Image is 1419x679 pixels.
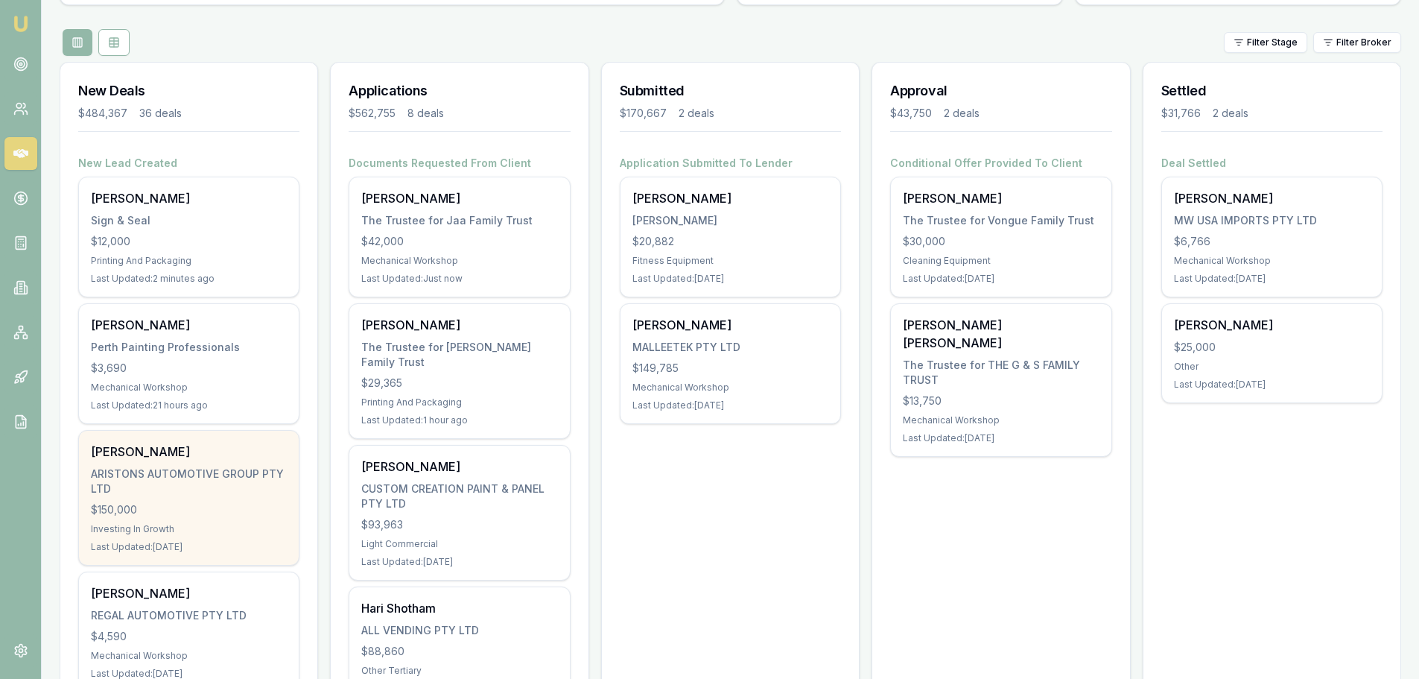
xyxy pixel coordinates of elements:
div: [PERSON_NAME] [91,584,287,602]
h3: New Deals [78,80,299,101]
div: $12,000 [91,234,287,249]
div: 2 deals [944,106,980,121]
div: Printing And Packaging [91,255,287,267]
div: $42,000 [361,234,557,249]
div: Last Updated: [DATE] [632,273,828,285]
div: 2 deals [679,106,714,121]
div: Other [1174,361,1370,373]
div: $4,590 [91,629,287,644]
div: [PERSON_NAME] [632,316,828,334]
div: $150,000 [91,502,287,517]
div: [PERSON_NAME] [632,213,828,228]
span: Filter Broker [1336,37,1391,48]
div: $31,766 [1161,106,1201,121]
div: Last Updated: [DATE] [1174,273,1370,285]
div: The Trustee for [PERSON_NAME] Family Trust [361,340,557,370]
div: $93,963 [361,517,557,532]
div: [PERSON_NAME] [PERSON_NAME] [903,316,1099,352]
div: MALLEETEK PTY LTD [632,340,828,355]
div: $13,750 [903,394,1099,408]
div: Mechanical Workshop [91,650,287,662]
h4: Conditional Offer Provided To Client [890,156,1111,171]
button: Filter Stage [1224,32,1307,53]
div: 36 deals [139,106,182,121]
div: Last Updated: [DATE] [903,273,1099,285]
div: $3,690 [91,361,287,376]
h4: Documents Requested From Client [349,156,570,171]
div: 8 deals [407,106,444,121]
div: Last Updated: Just now [361,273,557,285]
div: [PERSON_NAME] [91,189,287,207]
div: CUSTOM CREATION PAINT & PANEL PTY LTD [361,481,557,511]
div: Mechanical Workshop [1174,255,1370,267]
div: $484,367 [78,106,127,121]
div: $30,000 [903,234,1099,249]
div: [PERSON_NAME] [91,443,287,461]
div: $25,000 [1174,340,1370,355]
div: Mechanical Workshop [903,414,1099,426]
div: [PERSON_NAME] [1174,316,1370,334]
div: Investing In Growth [91,523,287,535]
div: [PERSON_NAME] [361,458,557,476]
div: $20,882 [632,234,828,249]
div: Hari Shotham [361,599,557,617]
div: $88,860 [361,644,557,659]
div: $29,365 [361,376,557,391]
div: Cleaning Equipment [903,255,1099,267]
div: Last Updated: [DATE] [903,432,1099,444]
div: Sign & Seal [91,213,287,228]
div: ARISTONS AUTOMOTIVE GROUP PTY LTD [91,467,287,496]
div: Mechanical Workshop [361,255,557,267]
div: Last Updated: 1 hour ago [361,414,557,426]
h4: Application Submitted To Lender [620,156,841,171]
div: $43,750 [890,106,932,121]
div: The Trustee for Vongue Family Trust [903,213,1099,228]
h3: Submitted [620,80,841,101]
div: Other Tertiary [361,665,557,677]
div: [PERSON_NAME] [361,189,557,207]
div: $6,766 [1174,234,1370,249]
div: Last Updated: 21 hours ago [91,399,287,411]
div: Mechanical Workshop [91,382,287,394]
div: $562,755 [349,106,396,121]
div: $170,667 [620,106,667,121]
div: Last Updated: [DATE] [1174,379,1370,391]
h3: Applications [349,80,570,101]
div: 2 deals [1213,106,1248,121]
div: Last Updated: 2 minutes ago [91,273,287,285]
div: Last Updated: [DATE] [361,556,557,568]
div: ALL VENDING PTY LTD [361,623,557,638]
h4: New Lead Created [78,156,299,171]
div: The Trustee for Jaa Family Trust [361,213,557,228]
div: MW USA IMPORTS PTY LTD [1174,213,1370,228]
div: [PERSON_NAME] [632,189,828,207]
div: Fitness Equipment [632,255,828,267]
div: [PERSON_NAME] [361,316,557,334]
h3: Settled [1161,80,1383,101]
div: [PERSON_NAME] [91,316,287,334]
div: [PERSON_NAME] [903,189,1099,207]
button: Filter Broker [1313,32,1401,53]
div: Mechanical Workshop [632,382,828,394]
h4: Deal Settled [1161,156,1383,171]
div: $149,785 [632,361,828,376]
div: Last Updated: [DATE] [91,541,287,553]
div: REGAL AUTOMOTIVE PTY LTD [91,608,287,623]
div: Printing And Packaging [361,397,557,408]
img: emu-icon-u.png [12,15,30,33]
div: Light Commercial [361,538,557,550]
div: Perth Painting Professionals [91,340,287,355]
div: The Trustee for THE G & S FAMILY TRUST [903,358,1099,388]
h3: Approval [890,80,1111,101]
div: [PERSON_NAME] [1174,189,1370,207]
div: Last Updated: [DATE] [632,399,828,411]
span: Filter Stage [1247,37,1298,48]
